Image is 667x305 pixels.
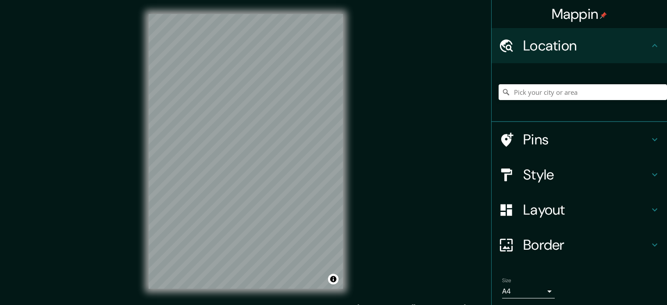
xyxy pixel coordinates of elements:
h4: Location [523,37,649,54]
input: Pick your city or area [499,84,667,100]
div: Style [492,157,667,192]
img: pin-icon.png [600,12,607,19]
label: Size [502,277,511,284]
div: A4 [502,284,555,298]
h4: Border [523,236,649,254]
canvas: Map [149,14,343,289]
button: Toggle attribution [328,274,339,284]
div: Location [492,28,667,63]
div: Layout [492,192,667,227]
div: Pins [492,122,667,157]
div: Border [492,227,667,262]
h4: Pins [523,131,649,148]
h4: Style [523,166,649,183]
h4: Layout [523,201,649,219]
h4: Mappin [552,5,607,23]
